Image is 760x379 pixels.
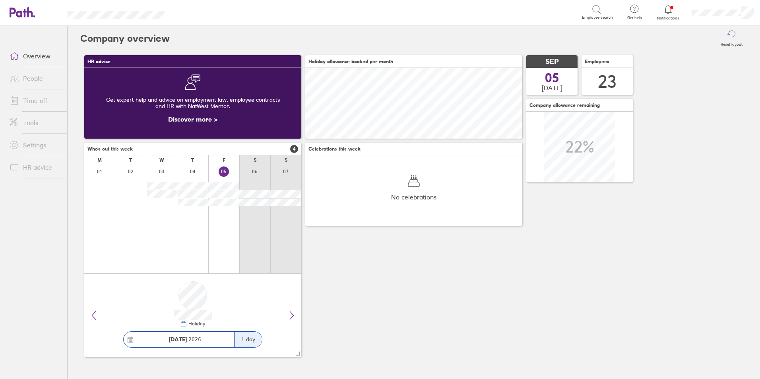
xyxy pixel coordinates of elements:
div: S [254,157,256,163]
div: M [97,157,102,163]
span: Who's out this week [87,146,133,152]
a: Time off [3,93,67,108]
a: Tools [3,115,67,131]
div: 1 day [234,332,262,347]
a: Settings [3,137,67,153]
span: HR advice [87,59,111,64]
span: 05 [545,72,559,84]
a: HR advice [3,159,67,175]
div: T [129,157,132,163]
div: T [191,157,194,163]
span: Get help [622,15,648,20]
a: Notifications [655,4,681,21]
span: Holiday allowance booked per month [308,59,393,64]
a: Overview [3,48,67,64]
button: Reset layout [716,26,747,51]
a: People [3,70,67,86]
div: Get expert help and advice on employment law, employee contracts and HR with NatWest Mentor. [91,90,295,116]
span: Notifications [655,16,681,21]
span: 4 [290,145,298,153]
span: SEP [545,58,559,66]
label: Reset layout [716,40,747,47]
div: 23 [598,72,617,92]
span: [DATE] [542,84,562,91]
span: Employee search [582,15,613,20]
span: Company allowance remaining [529,102,600,108]
div: F [223,157,225,163]
span: No celebrations [391,193,436,201]
span: 2025 [169,336,201,342]
div: W [159,157,164,163]
a: Discover more > [168,115,217,123]
span: Celebrations this week [308,146,361,152]
div: Search [186,8,206,15]
div: Holiday [187,321,205,327]
h2: Company overview [80,26,170,51]
strong: [DATE] [169,336,187,343]
div: S [285,157,287,163]
span: Employees [585,59,609,64]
